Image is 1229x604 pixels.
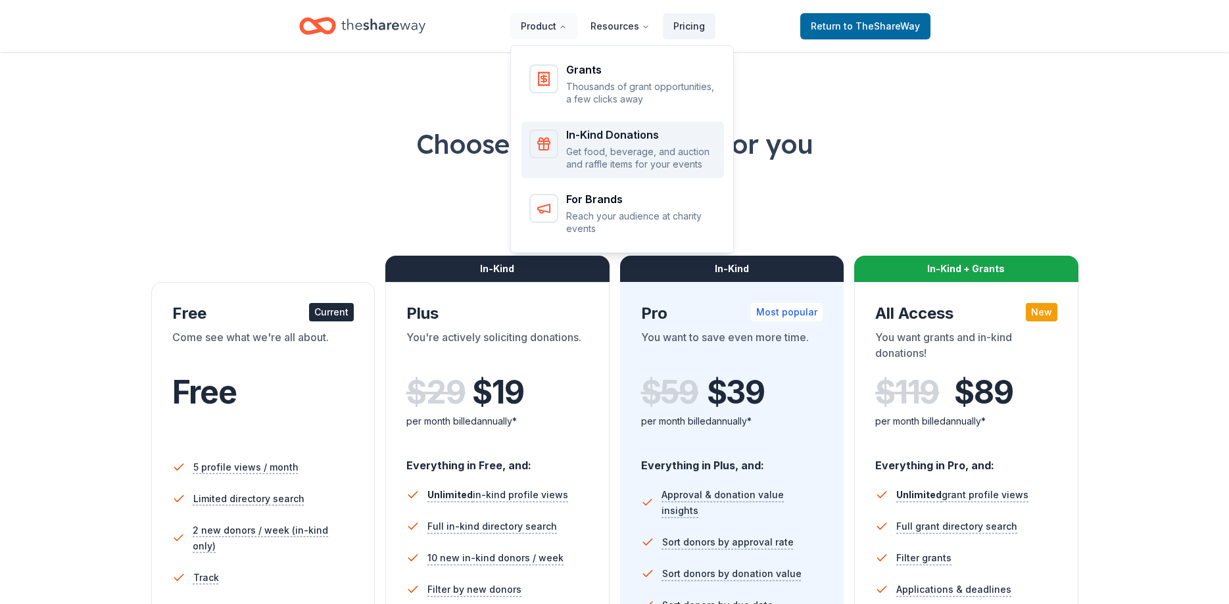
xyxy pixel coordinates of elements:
[662,566,802,582] span: Sort donors by donation value
[844,20,920,32] span: to TheShareWay
[707,374,765,411] span: $ 39
[566,80,716,106] p: Thousands of grant opportunities, a few clicks away
[309,303,354,321] div: Current
[896,519,1017,534] span: Full grant directory search
[662,534,794,550] span: Sort donors by approval rate
[896,489,1028,500] span: grant profile views
[566,194,716,204] div: For Brands
[511,46,735,254] div: Product
[641,303,823,324] div: Pro
[875,446,1057,474] div: Everything in Pro, and:
[172,329,354,366] div: Come see what we're all about.
[427,582,521,597] span: Filter by new donors
[1026,303,1057,321] div: New
[299,11,425,41] a: Home
[521,122,724,179] a: In-Kind DonationsGet food, beverage, and auction and raffle items for your events
[193,570,219,586] span: Track
[385,256,610,282] div: In-Kind
[566,64,716,75] div: Grants
[193,491,304,507] span: Limited directory search
[896,582,1011,597] span: Applications & deadlines
[751,303,823,321] div: Most popular
[521,57,724,114] a: GrantsThousands of grant opportunities, a few clicks away
[427,489,568,500] span: in-kind profile views
[427,519,557,534] span: Full in-kind directory search
[53,126,1176,162] h1: Choose the perfect plan for you
[172,373,237,411] span: Free
[406,303,589,324] div: Plus
[406,446,589,474] div: Everything in Free, and:
[854,256,1078,282] div: In-Kind + Grants
[472,374,523,411] span: $ 19
[406,413,589,429] div: per month billed annually*
[800,13,930,39] a: Returnto TheShareWay
[896,550,952,566] span: Filter grants
[510,11,715,41] nav: Main
[811,18,920,34] span: Return
[566,145,716,171] p: Get food, beverage, and auction and raffle items for your events
[620,256,844,282] div: In-Kind
[875,413,1057,429] div: per month billed annually*
[510,13,577,39] button: Product
[641,413,823,429] div: per month billed annually*
[641,446,823,474] div: Everything in Plus, and:
[427,489,473,500] span: Unlimited
[172,303,354,324] div: Free
[193,523,354,554] span: 2 new donors / week (in-kind only)
[875,303,1057,324] div: All Access
[662,487,823,519] span: Approval & donation value insights
[521,186,724,243] a: For BrandsReach your audience at charity events
[896,489,942,500] span: Unlimited
[193,459,299,475] span: 5 profile views / month
[641,329,823,366] div: You want to save even more time.
[954,374,1013,411] span: $ 89
[566,129,716,140] div: In-Kind Donations
[566,210,716,235] p: Reach your audience at charity events
[580,13,660,39] button: Resources
[427,550,564,566] span: 10 new in-kind donors / week
[663,13,715,39] a: Pricing
[875,329,1057,366] div: You want grants and in-kind donations!
[406,329,589,366] div: You're actively soliciting donations.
